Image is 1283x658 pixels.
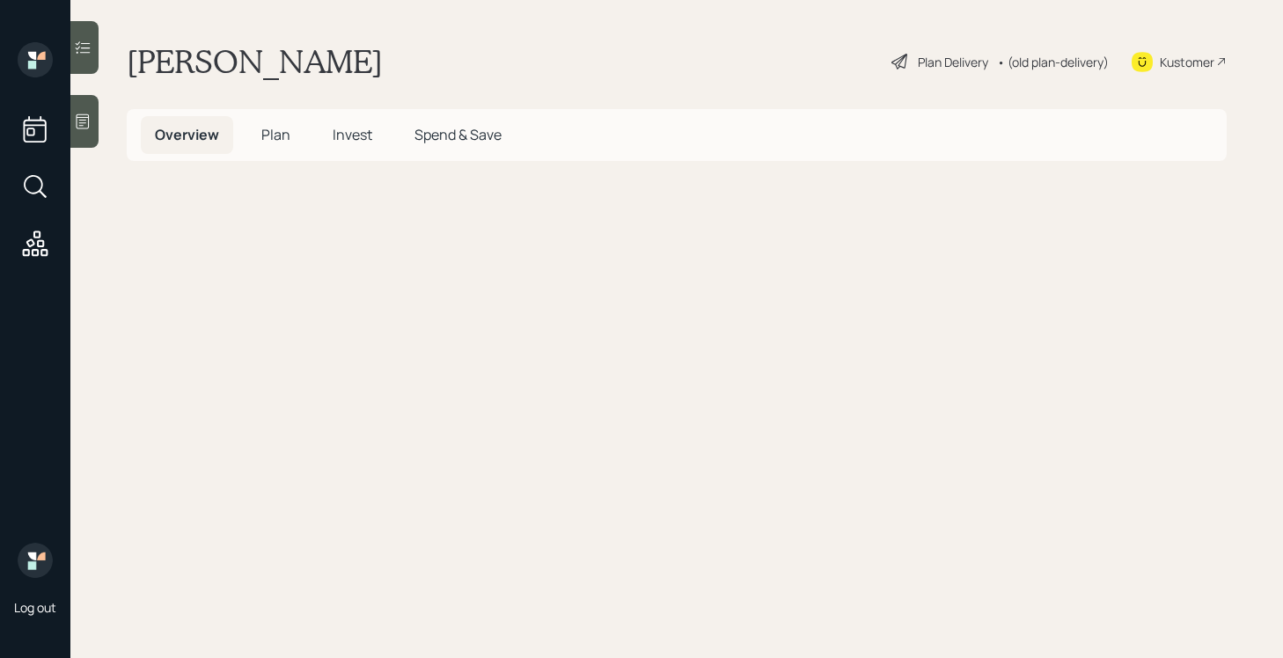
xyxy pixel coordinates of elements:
div: Log out [14,599,56,616]
h1: [PERSON_NAME] [127,42,383,81]
div: Plan Delivery [918,53,988,71]
img: retirable_logo.png [18,543,53,578]
span: Overview [155,125,219,144]
span: Plan [261,125,290,144]
div: • (old plan-delivery) [997,53,1109,71]
span: Spend & Save [414,125,502,144]
div: Kustomer [1160,53,1214,71]
span: Invest [333,125,372,144]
